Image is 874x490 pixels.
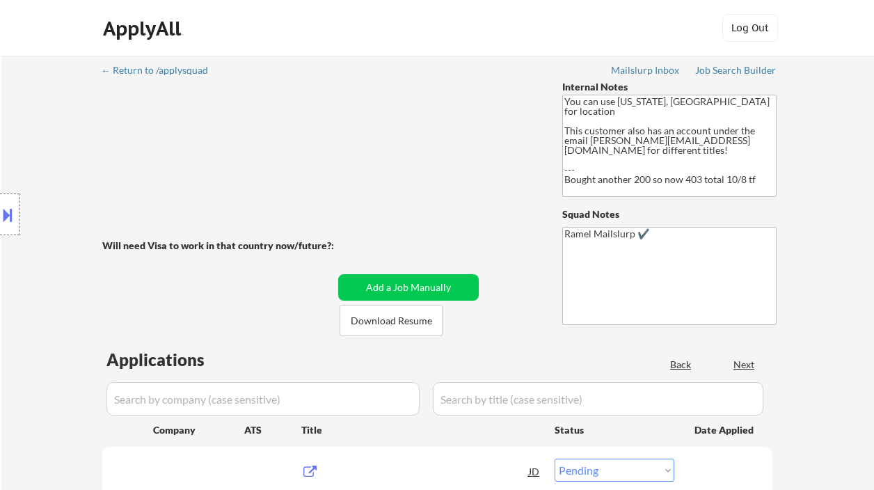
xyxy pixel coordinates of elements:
button: Add a Job Manually [338,274,479,301]
a: Job Search Builder [695,65,777,79]
div: JD [527,459,541,484]
div: Next [733,358,756,372]
input: Search by company (case sensitive) [106,382,420,416]
div: Mailslurp Inbox [611,65,681,75]
div: Date Applied [694,423,756,437]
button: Log Out [722,14,778,42]
div: ApplyAll [103,17,185,40]
div: Job Search Builder [695,65,777,75]
div: ← Return to /applysquad [101,65,221,75]
div: ATS [244,423,301,437]
div: Back [670,358,692,372]
div: Squad Notes [562,207,777,221]
div: Internal Notes [562,80,777,94]
input: Search by title (case sensitive) [433,382,763,416]
a: Mailslurp Inbox [611,65,681,79]
div: Title [301,423,541,437]
div: Status [555,417,674,442]
button: Download Resume [340,305,443,336]
div: Company [153,423,244,437]
div: Applications [106,351,244,368]
a: ← Return to /applysquad [101,65,221,79]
